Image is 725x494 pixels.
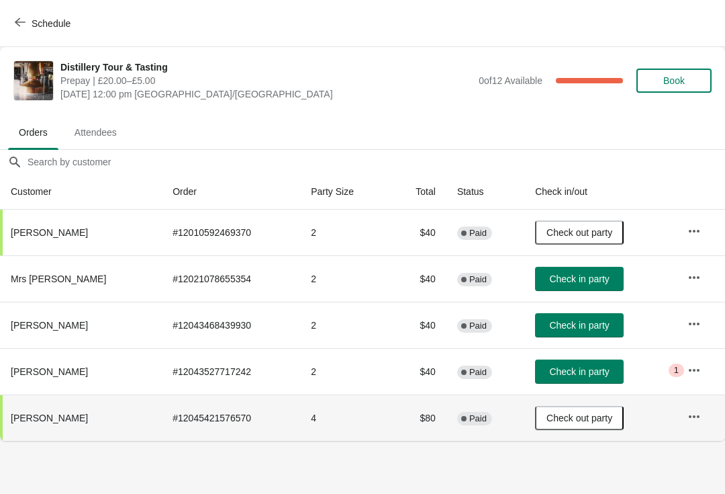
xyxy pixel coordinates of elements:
th: Order [162,174,300,210]
th: Status [446,174,524,210]
span: Attendees [64,120,128,145]
td: # 12010592469370 [162,210,300,255]
span: Prepay | £20.00–£5.00 [60,74,472,87]
td: # 12045421576570 [162,395,300,441]
span: Book [663,75,685,86]
img: Distillery Tour & Tasting [14,61,53,100]
span: [PERSON_NAME] [11,227,88,238]
span: [PERSON_NAME] [11,320,88,331]
span: Mrs [PERSON_NAME] [11,274,106,284]
td: $40 [389,210,446,255]
td: $80 [389,395,446,441]
td: 2 [300,302,389,348]
span: Check in party [549,320,609,331]
button: Check out party [535,220,624,245]
span: Check out party [546,227,612,238]
span: Paid [469,413,487,424]
td: # 12043527717242 [162,348,300,395]
span: 1 [674,365,679,376]
button: Check in party [535,360,624,384]
td: # 12021078655354 [162,255,300,302]
button: Check in party [535,313,624,337]
button: Check out party [535,406,624,430]
span: Paid [469,228,487,239]
td: # 12043468439930 [162,302,300,348]
button: Book [636,69,712,93]
span: Schedule [32,18,70,29]
span: Distillery Tour & Tasting [60,60,472,74]
th: Total [389,174,446,210]
span: [PERSON_NAME] [11,413,88,423]
span: 0 of 12 Available [479,75,542,86]
span: Paid [469,367,487,378]
td: 2 [300,348,389,395]
span: Orders [8,120,58,145]
span: [PERSON_NAME] [11,366,88,377]
span: Check in party [549,366,609,377]
span: [DATE] 12:00 pm [GEOGRAPHIC_DATA]/[GEOGRAPHIC_DATA] [60,87,472,101]
td: $40 [389,255,446,302]
span: Paid [469,321,487,331]
span: Check out party [546,413,612,423]
td: $40 [389,348,446,395]
td: 2 [300,210,389,255]
td: $40 [389,302,446,348]
th: Party Size [300,174,389,210]
th: Check in/out [524,174,677,210]
td: 4 [300,395,389,441]
td: 2 [300,255,389,302]
span: Check in party [549,274,609,284]
button: Check in party [535,267,624,291]
input: Search by customer [27,150,725,174]
button: Schedule [7,11,81,36]
span: Paid [469,274,487,285]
